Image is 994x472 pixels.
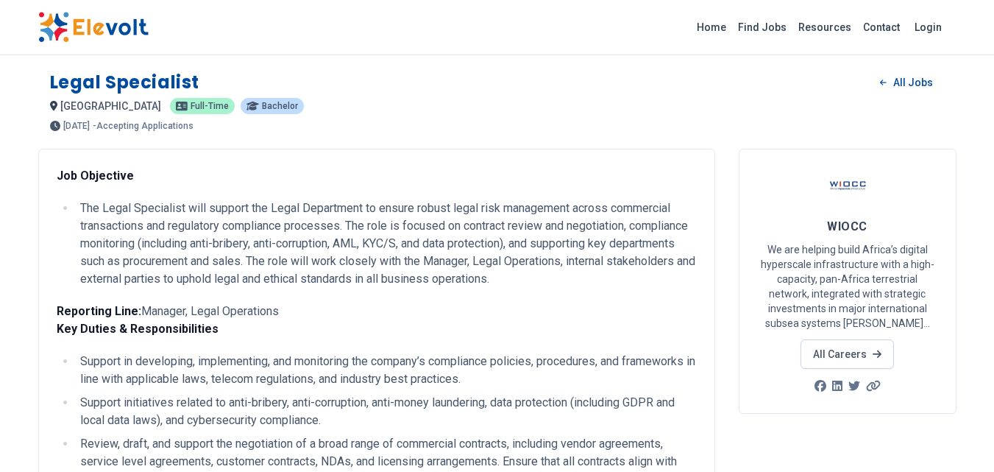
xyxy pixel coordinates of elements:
[191,102,229,110] span: Full-time
[262,102,298,110] span: Bachelor
[57,303,697,338] p: Manager, Legal Operations
[76,394,697,429] li: Support initiatives related to anti-bribery, anti-corruption, anti-money laundering, data protect...
[76,353,697,388] li: Support in developing, implementing, and monitoring the company’s compliance policies, procedures...
[38,12,149,43] img: Elevolt
[93,121,194,130] p: - Accepting Applications
[800,339,894,369] a: All Careers
[691,15,732,39] a: Home
[827,219,867,233] span: WIOCC
[60,100,161,112] span: [GEOGRAPHIC_DATA]
[50,71,200,94] h1: Legal Specialist
[906,13,951,42] a: Login
[792,15,857,39] a: Resources
[857,15,906,39] a: Contact
[57,169,134,183] strong: Job Objective
[63,121,90,130] span: [DATE]
[868,71,944,94] a: All Jobs
[76,200,697,288] li: The Legal Specialist will support the Legal Department to ensure robust legal risk management acr...
[57,304,141,318] strong: Reporting Line:
[757,242,938,331] p: We are helping build Africa’s digital hyperscale infrastructure with a high-capacity, pan-Africa ...
[732,15,792,39] a: Find Jobs
[829,167,866,204] img: WIOCC
[57,322,219,336] strong: Key Duties & Responsibilities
